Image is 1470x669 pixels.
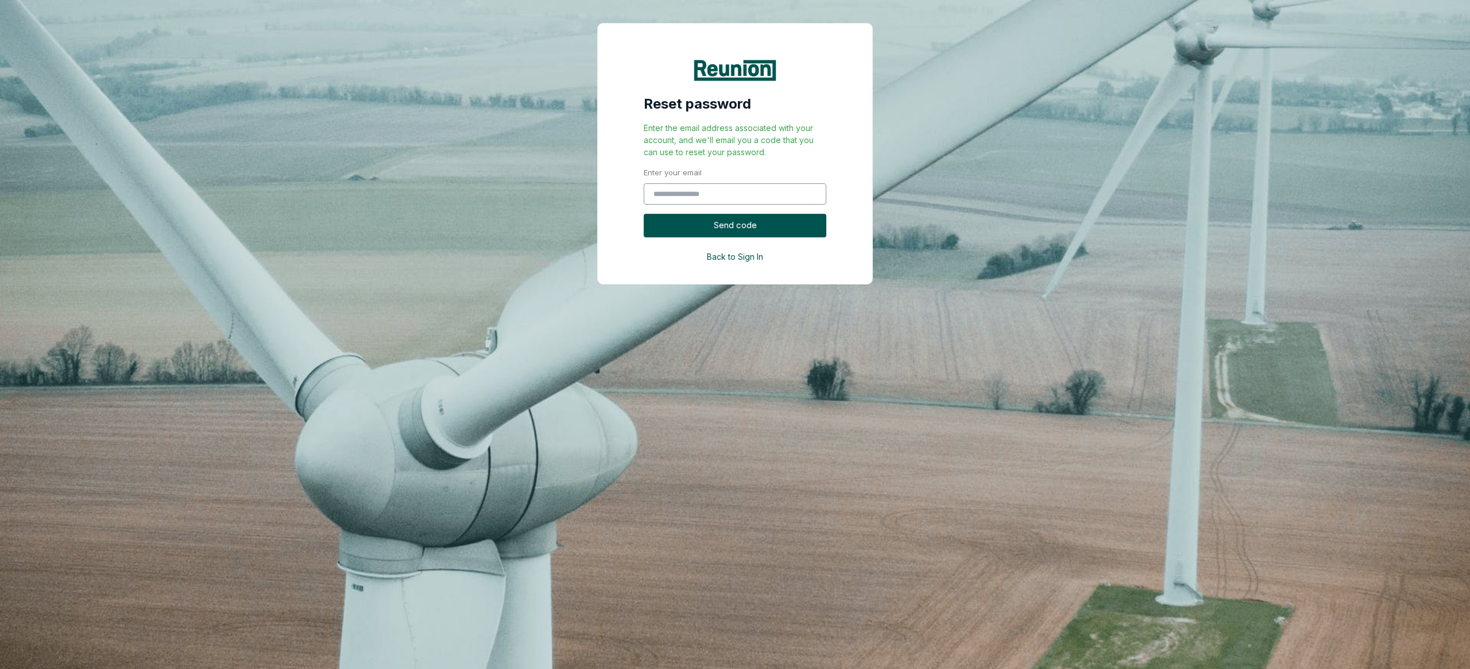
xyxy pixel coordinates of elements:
img: Reunion [692,58,778,83]
p: Enter the email address associated with your account, and we'll email you a code that you can use... [644,122,826,158]
button: Back to Sign In [699,247,771,267]
button: Send code [644,214,826,237]
h4: Reset password [644,95,826,113]
label: Enter your email [644,167,826,179]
